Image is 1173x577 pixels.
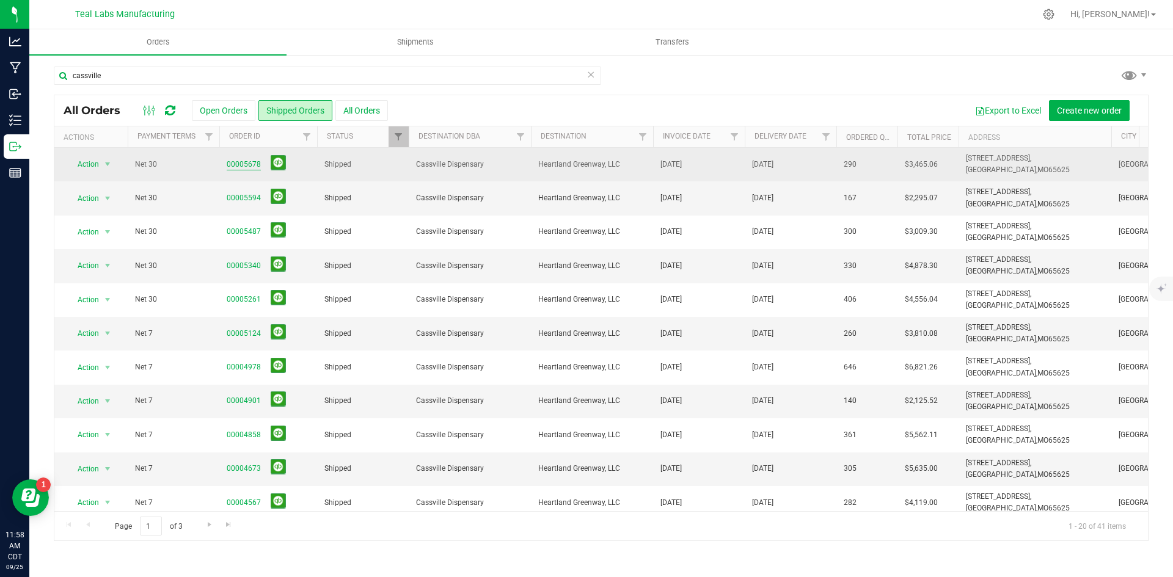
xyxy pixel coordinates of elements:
[200,517,218,533] a: Go to the next page
[67,494,100,511] span: Action
[538,260,646,272] span: Heartland Greenway, LLC
[1048,402,1070,411] span: 65625
[660,294,682,305] span: [DATE]
[100,393,115,410] span: select
[100,494,115,511] span: select
[324,260,401,272] span: Shipped
[227,463,261,474] a: 00004673
[966,402,1037,411] span: [GEOGRAPHIC_DATA],
[100,426,115,443] span: select
[660,159,682,170] span: [DATE]
[227,361,261,373] a: 00004978
[100,257,115,274] span: select
[1037,267,1048,275] span: MO
[959,126,1111,148] th: Address
[660,328,682,339] span: [DATE]
[54,67,601,85] input: Search Order ID, Destination, Customer PO...
[36,477,51,492] iframe: Resource center unread badge
[192,100,255,121] button: Open Orders
[100,190,115,207] span: select
[324,192,401,204] span: Shipped
[140,517,162,535] input: 1
[416,159,524,170] span: Cassville Dispensary
[752,192,773,204] span: [DATE]
[67,393,100,410] span: Action
[1048,369,1070,377] span: 65625
[660,361,682,373] span: [DATE]
[1037,301,1048,310] span: MO
[844,463,857,474] span: 305
[966,369,1037,377] span: [GEOGRAPHIC_DATA],
[67,359,100,376] span: Action
[966,267,1037,275] span: [GEOGRAPHIC_DATA],
[816,126,836,147] a: Filter
[227,192,261,204] a: 00005594
[324,361,401,373] span: Shipped
[227,226,261,238] a: 00005487
[67,223,100,241] span: Action
[324,497,401,509] span: Shipped
[633,126,653,147] a: Filter
[9,35,21,48] inline-svg: Analytics
[663,132,711,140] a: Invoice Date
[227,159,261,170] a: 00005678
[227,294,261,305] a: 00005261
[1049,100,1130,121] button: Create new order
[381,37,450,48] span: Shipments
[416,260,524,272] span: Cassville Dispensary
[324,226,401,238] span: Shipped
[1048,200,1070,208] span: 65625
[907,133,951,142] a: Total Price
[967,100,1049,121] button: Export to Excel
[752,497,773,509] span: [DATE]
[220,517,238,533] a: Go to the last page
[67,156,100,173] span: Action
[752,294,773,305] span: [DATE]
[966,154,1031,162] span: [STREET_ADDRESS],
[100,291,115,308] span: select
[966,255,1031,264] span: [STREET_ADDRESS],
[1070,9,1150,19] span: Hi, [PERSON_NAME]!
[966,200,1037,208] span: [GEOGRAPHIC_DATA],
[199,126,219,147] a: Filter
[966,187,1031,196] span: [STREET_ADDRESS],
[844,159,857,170] span: 290
[1037,436,1048,445] span: MO
[324,159,401,170] span: Shipped
[324,294,401,305] span: Shipped
[135,463,212,474] span: Net 7
[966,289,1031,298] span: [STREET_ADDRESS],
[660,260,682,272] span: [DATE]
[416,361,524,373] span: Cassville Dispensary
[966,391,1031,399] span: [STREET_ADDRESS],
[100,359,115,376] span: select
[1048,301,1070,310] span: 65625
[67,190,100,207] span: Action
[752,260,773,272] span: [DATE]
[227,395,261,407] a: 00004901
[5,529,24,562] p: 11:58 AM CDT
[966,335,1037,343] span: [GEOGRAPHIC_DATA],
[1121,132,1136,140] a: City
[538,497,646,509] span: Heartland Greenway, LLC
[538,226,646,238] span: Heartland Greenway, LLC
[104,517,192,535] span: Page of 3
[324,328,401,339] span: Shipped
[844,497,857,509] span: 282
[135,294,212,305] span: Net 30
[966,436,1037,445] span: [GEOGRAPHIC_DATA],
[9,88,21,100] inline-svg: Inbound
[966,222,1031,230] span: [STREET_ADDRESS],
[327,132,353,140] a: Status
[100,460,115,477] span: select
[1048,335,1070,343] span: 65625
[67,460,100,477] span: Action
[1041,9,1056,20] div: Manage settings
[905,361,938,373] span: $6,821.26
[227,429,261,441] a: 00004858
[752,463,773,474] span: [DATE]
[966,424,1031,433] span: [STREET_ADDRESS],
[905,328,938,339] span: $3,810.08
[660,497,682,509] span: [DATE]
[1048,165,1070,174] span: 65625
